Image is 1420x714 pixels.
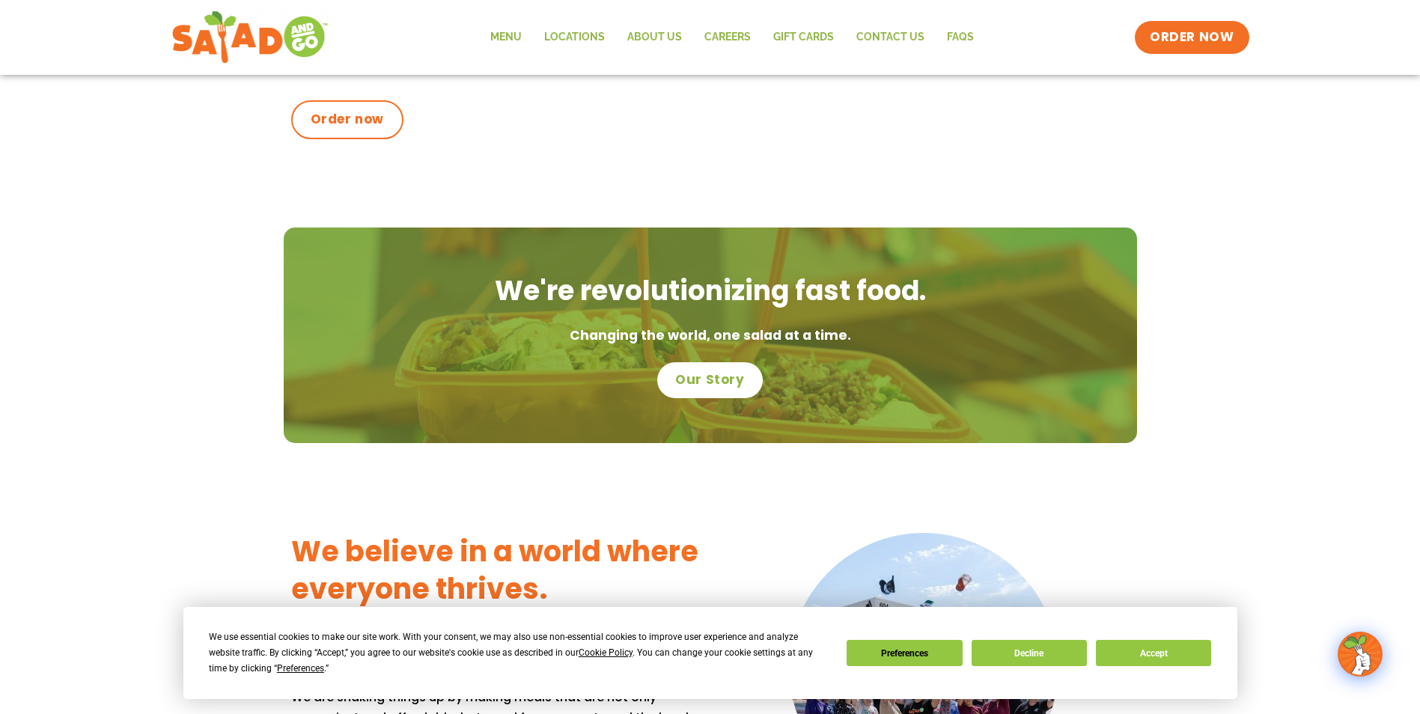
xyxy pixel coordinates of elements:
[847,640,962,666] button: Preferences
[675,371,744,389] span: Our Story
[209,629,829,677] div: We use essential cookies to make our site work. With your consent, we may also use non-essential ...
[762,20,845,55] a: GIFT CARDS
[479,20,533,55] a: Menu
[291,533,703,607] h3: We believe in a world where everyone thrives.
[657,362,762,398] a: Our Story
[616,20,693,55] a: About Us
[1150,28,1234,46] span: ORDER NOW
[171,7,329,67] img: new-SAG-logo-768×292
[936,20,985,55] a: FAQs
[972,640,1087,666] button: Decline
[1096,640,1211,666] button: Accept
[533,20,616,55] a: Locations
[1339,633,1381,675] img: wpChatIcon
[291,100,403,139] a: Order now
[579,647,633,658] span: Cookie Policy
[299,272,1122,310] h2: We're revolutionizing fast food.
[277,663,324,674] span: Preferences
[311,111,384,129] span: Order now
[693,20,762,55] a: Careers
[299,325,1122,347] p: Changing the world, one salad at a time.
[479,20,985,55] nav: Menu
[1135,21,1249,54] a: ORDER NOW
[183,607,1237,699] div: Cookie Consent Prompt
[845,20,936,55] a: Contact Us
